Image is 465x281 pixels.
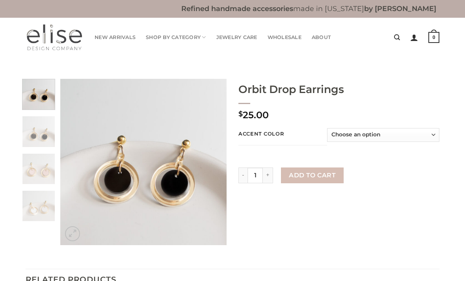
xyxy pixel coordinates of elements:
img: Elise Design Company [26,24,83,51]
a: Search [394,30,400,45]
img: 8701AC6E-C1AC-4633-9FDA-42ABC12F471D [60,79,227,245]
a: New Arrivals [95,30,136,45]
strong: 0 [428,32,439,43]
button: Add to cart [281,167,344,183]
input: Qty [247,167,263,183]
a: Jewelry Care [216,30,257,45]
a: Shop By Category [146,30,206,45]
label: Accent Color [238,131,324,136]
span: $ [238,110,243,118]
a: About [312,30,331,45]
input: + [263,167,273,183]
b: made in [US_STATE] [181,4,436,13]
bdi: 25.00 [238,109,269,121]
a: Wholesale [268,30,301,45]
b: Refined handmade accessories [181,4,293,13]
b: by [PERSON_NAME] [364,4,436,13]
a: 0 [428,26,439,48]
h1: Orbit Drop Earrings [238,83,439,97]
input: - [238,167,247,183]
